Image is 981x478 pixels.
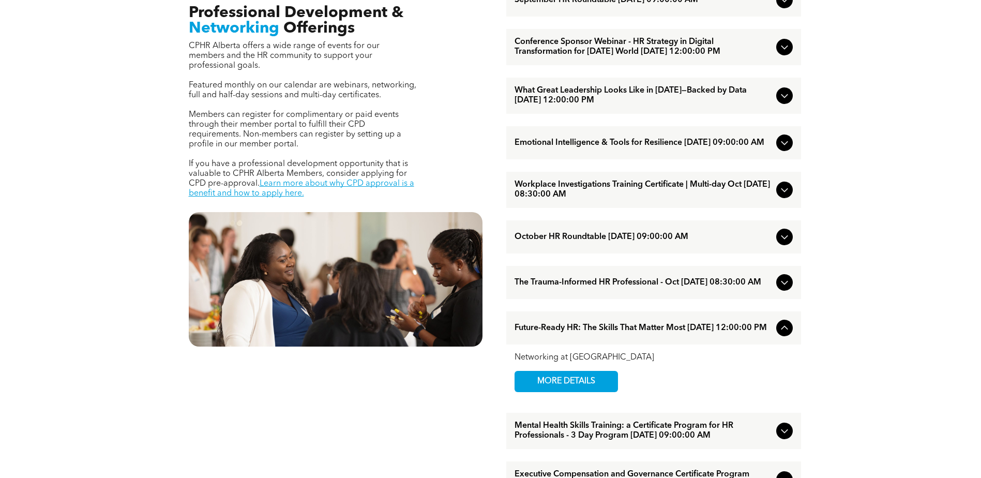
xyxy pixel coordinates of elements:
span: Offerings [283,21,355,36]
span: Mental Health Skills Training: a Certificate Program for HR Professionals - 3 Day Program [DATE] ... [515,421,772,441]
span: What Great Leadership Looks Like in [DATE]—Backed by Data [DATE] 12:00:00 PM [515,86,772,106]
span: Networking [189,21,279,36]
span: Emotional Intelligence & Tools for Resilience [DATE] 09:00:00 AM [515,138,772,148]
span: MORE DETAILS [525,371,607,392]
span: The Trauma-Informed HR Professional - Oct [DATE] 08:30:00 AM [515,278,772,288]
a: MORE DETAILS [515,371,618,392]
span: Featured monthly on our calendar are webinars, networking, full and half-day sessions and multi-d... [189,81,416,99]
span: Future-Ready HR: The Skills That Matter Most [DATE] 12:00:00 PM [515,323,772,333]
span: October HR Roundtable [DATE] 09:00:00 AM [515,232,772,242]
span: If you have a professional development opportunity that is valuable to CPHR Alberta Members, cons... [189,160,408,188]
span: CPHR Alberta offers a wide range of events for our members and the HR community to support your p... [189,42,380,70]
span: Members can register for complimentary or paid events through their member portal to fulfill thei... [189,111,401,148]
span: Conference Sponsor Webinar - HR Strategy in Digital Transformation for [DATE] World [DATE] 12:00:... [515,37,772,57]
span: Workplace Investigations Training Certificate | Multi-day Oct [DATE] 08:30:00 AM [515,180,772,200]
span: Professional Development & [189,5,403,21]
div: Networking at [GEOGRAPHIC_DATA] [515,353,793,363]
a: Learn more about why CPD approval is a benefit and how to apply here. [189,180,414,198]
